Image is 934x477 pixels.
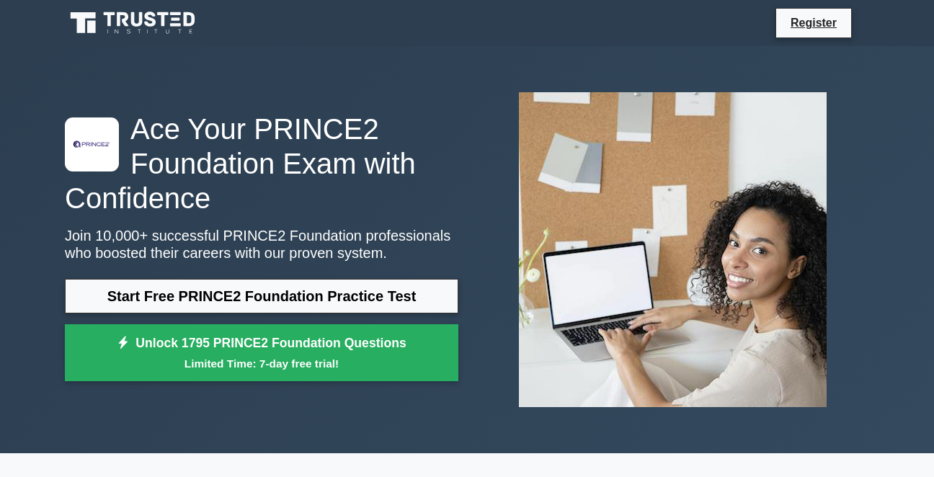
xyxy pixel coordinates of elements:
small: Limited Time: 7-day free trial! [83,355,440,372]
p: Join 10,000+ successful PRINCE2 Foundation professionals who boosted their careers with our prove... [65,227,458,262]
a: Register [782,14,845,32]
h1: Ace Your PRINCE2 Foundation Exam with Confidence [65,112,458,215]
a: Unlock 1795 PRINCE2 Foundation QuestionsLimited Time: 7-day free trial! [65,324,458,382]
a: Start Free PRINCE2 Foundation Practice Test [65,279,458,313]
